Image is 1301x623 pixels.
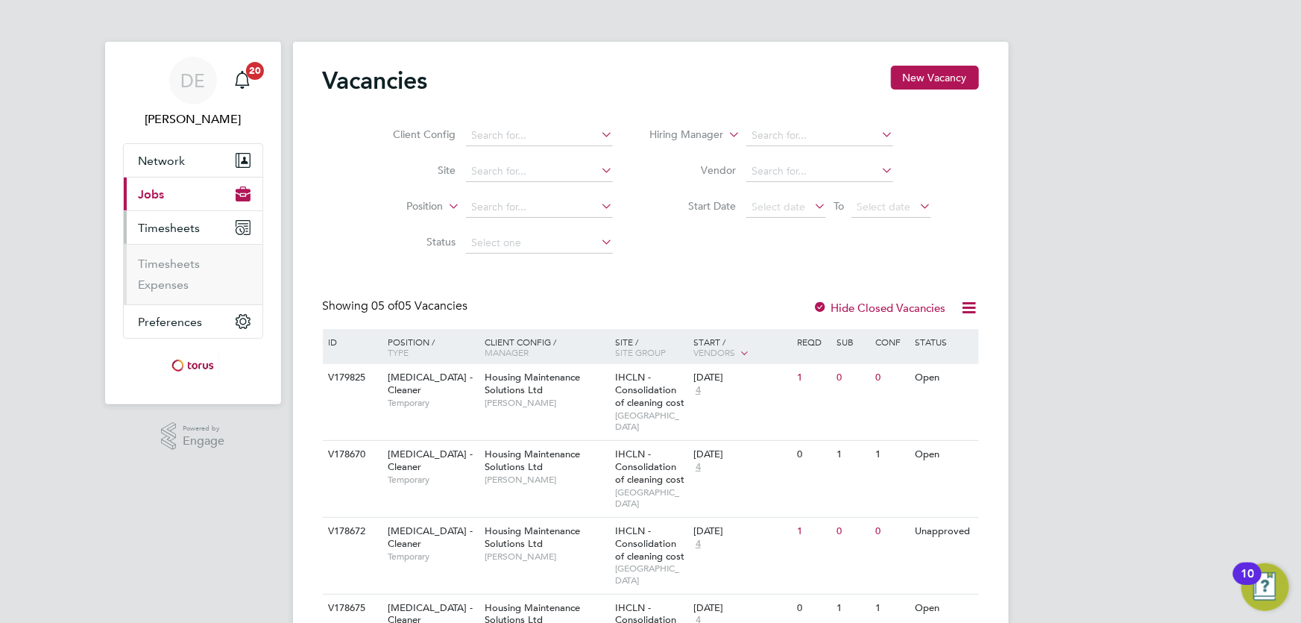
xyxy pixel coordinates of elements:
input: Search for... [466,197,613,218]
button: Timesheets [124,211,262,244]
span: To [829,196,848,216]
div: ID [325,329,377,354]
span: IHCLN - Consolidation of cleaning cost [615,448,684,486]
span: Housing Maintenance Solutions Ltd [485,371,580,396]
label: Site [370,163,456,177]
div: [DATE] [693,602,790,615]
a: 20 [227,57,257,104]
button: Network [124,144,262,177]
span: 05 of [372,298,399,313]
button: Jobs [124,178,262,210]
span: Type [388,346,409,358]
div: Position / [377,329,481,365]
span: Powered by [183,422,224,435]
a: Go to home page [123,354,263,378]
span: Temporary [388,474,477,486]
input: Search for... [746,125,893,146]
span: IHCLN - Consolidation of cleaning cost [615,525,684,563]
label: Position [357,199,443,214]
nav: Main navigation [105,42,281,404]
span: [PERSON_NAME] [485,551,608,563]
a: Powered byEngage [161,422,224,451]
a: DE[PERSON_NAME] [123,57,263,128]
span: 05 Vacancies [372,298,468,313]
div: Site / [611,329,690,365]
span: [MEDICAL_DATA] - Cleaner [388,371,473,396]
div: Conf [872,329,911,354]
span: DE [180,71,205,90]
div: 0 [872,518,911,545]
div: V178670 [325,441,377,469]
div: 0 [833,364,872,392]
div: Reqd [794,329,833,354]
label: Hide Closed Vacancies [813,301,946,315]
div: 10 [1241,574,1254,593]
div: 1 [872,441,911,469]
div: V178675 [325,595,377,622]
div: Client Config / [481,329,611,365]
span: Select date [857,200,910,213]
div: 1 [833,595,872,622]
div: Open [911,441,976,469]
div: Open [911,364,976,392]
div: 0 [872,364,911,392]
span: [PERSON_NAME] [485,397,608,409]
span: [GEOGRAPHIC_DATA] [615,486,686,510]
div: [DATE] [693,372,790,384]
button: New Vacancy [891,66,979,90]
span: [GEOGRAPHIC_DATA] [615,410,686,433]
label: Hiring Manager [637,128,723,143]
span: Vendors [693,346,735,358]
div: V178672 [325,518,377,545]
span: Preferences [139,315,203,329]
div: [DATE] [693,525,790,538]
span: Site Group [615,346,666,358]
div: V179825 [325,364,377,392]
div: Showing [323,298,471,314]
span: Timesheets [139,221,201,235]
span: Temporary [388,397,477,409]
img: torus-logo-retina.png [166,354,218,378]
div: Status [911,329,976,354]
input: Search for... [746,161,893,182]
div: 1 [794,364,833,392]
button: Open Resource Center, 10 new notifications [1241,563,1289,611]
div: Unapproved [911,518,976,545]
span: Danielle Ebden [123,110,263,128]
div: 1 [833,441,872,469]
h2: Vacancies [323,66,428,96]
label: Vendor [650,163,736,177]
span: Network [139,154,186,168]
span: [PERSON_NAME] [485,474,608,486]
div: Open [911,595,976,622]
span: Temporary [388,551,477,563]
span: [MEDICAL_DATA] - Cleaner [388,525,473,550]
span: Select date [752,200,805,213]
input: Select one [466,233,613,254]
div: 1 [794,518,833,545]
span: Housing Maintenance Solutions Ltd [485,448,580,473]
div: Timesheets [124,244,262,304]
span: Housing Maintenance Solutions Ltd [485,525,580,550]
span: [GEOGRAPHIC_DATA] [615,563,686,586]
span: IHCLN - Consolidation of cleaning cost [615,371,684,409]
input: Search for... [466,161,613,182]
div: Sub [833,329,872,354]
div: 0 [794,595,833,622]
span: Jobs [139,187,165,201]
div: 1 [872,595,911,622]
label: Client Config [370,128,456,141]
div: [DATE] [693,448,790,461]
span: [MEDICAL_DATA] - Cleaner [388,448,473,473]
div: 0 [794,441,833,469]
input: Search for... [466,125,613,146]
span: 20 [246,62,264,80]
div: 0 [833,518,872,545]
a: Timesheets [139,257,201,271]
span: 4 [693,461,703,474]
div: Start / [690,329,794,366]
label: Start Date [650,199,736,213]
button: Preferences [124,305,262,338]
span: Manager [485,346,529,358]
span: Engage [183,435,224,448]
